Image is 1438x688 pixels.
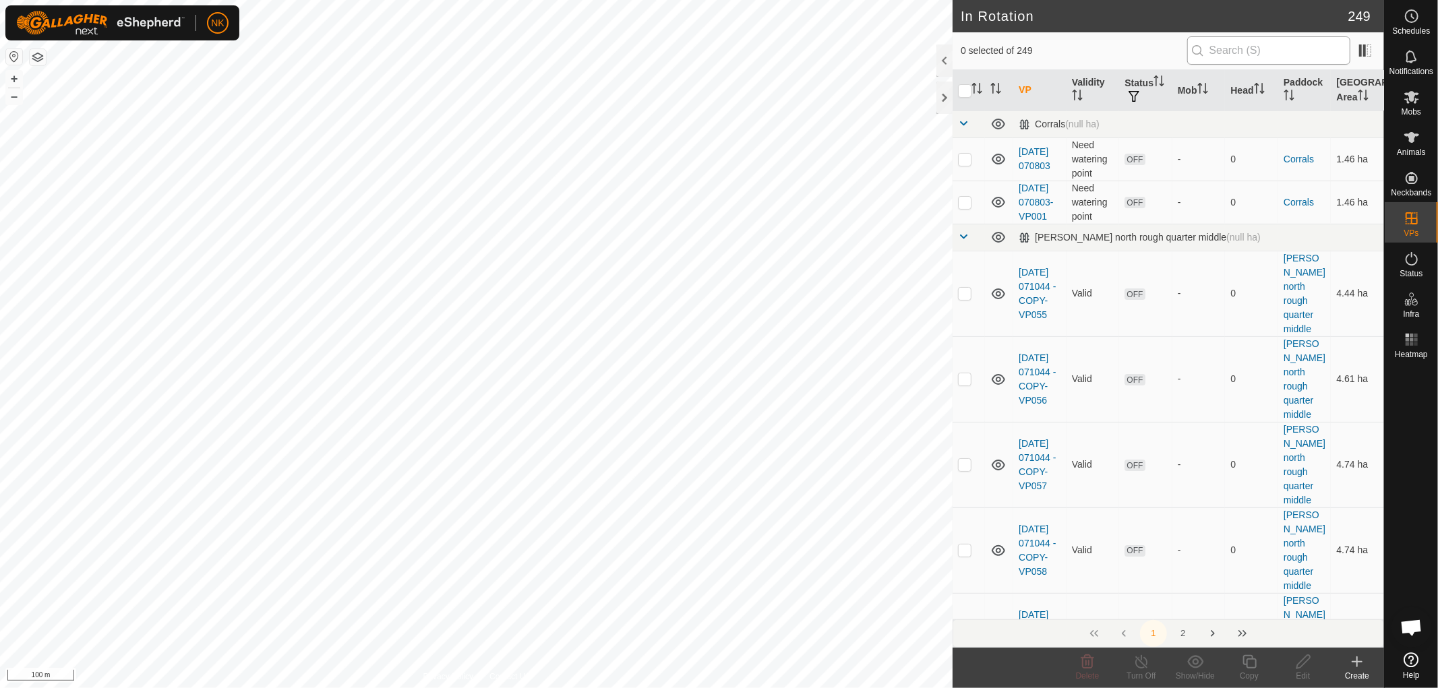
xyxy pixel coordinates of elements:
span: Heatmap [1395,350,1428,358]
td: Need watering point [1067,137,1120,181]
div: Open chat [1391,607,1432,648]
div: Edit [1276,670,1330,682]
td: 0 [1225,137,1278,181]
h2: In Rotation [961,8,1348,24]
div: [PERSON_NAME] north rough quarter middle [1019,232,1261,243]
td: Valid [1067,251,1120,336]
span: Notifications [1389,67,1433,75]
span: Schedules [1392,27,1430,35]
div: Corrals [1019,119,1100,130]
button: 1 [1140,620,1167,647]
p-sorticon: Activate to sort [1072,92,1083,102]
a: [PERSON_NAME] north rough quarter middle [1284,509,1325,591]
a: [PERSON_NAME] north rough quarter middle [1284,595,1325,677]
th: Paddock [1278,70,1331,111]
a: Contact Us [489,670,529,683]
span: OFF [1125,374,1145,385]
button: Last Page [1229,620,1256,647]
span: NK [211,16,224,30]
span: Status [1400,270,1422,278]
button: Map Layers [30,49,46,65]
th: VP [1013,70,1067,111]
a: [DATE] 071044 - COPY-VP057 [1019,438,1056,491]
span: VPs [1404,229,1418,237]
div: - [1178,458,1220,472]
td: 4.74 ha [1331,422,1384,507]
td: Valid [1067,422,1120,507]
p-sorticon: Activate to sort [1254,85,1265,96]
td: 1.46 ha [1331,137,1384,181]
a: [PERSON_NAME] north rough quarter middle [1284,338,1325,420]
div: - [1178,195,1220,210]
span: (null ha) [1065,119,1100,129]
div: - [1178,286,1220,301]
td: 0 [1225,422,1278,507]
a: Corrals [1284,197,1314,208]
span: OFF [1125,288,1145,300]
a: [DATE] 071044 - COPY-VP059 [1019,609,1056,662]
button: 2 [1170,620,1197,647]
td: 4.74 ha [1331,507,1384,593]
div: - [1178,152,1220,166]
div: Turn Off [1114,670,1168,682]
img: Gallagher Logo [16,11,185,35]
input: Search (S) [1187,36,1350,65]
span: Delete [1076,671,1100,681]
span: Mobs [1402,108,1421,116]
div: - [1178,543,1220,557]
a: [DATE] 071044 - COPY-VP055 [1019,267,1056,320]
th: Mob [1172,70,1226,111]
td: Valid [1067,507,1120,593]
button: Next Page [1199,620,1226,647]
span: Help [1403,671,1420,679]
span: 249 [1348,6,1371,26]
a: [DATE] 070803-VP001 [1019,183,1053,222]
div: - [1178,372,1220,386]
span: (null ha) [1226,232,1261,243]
button: – [6,88,22,104]
span: OFF [1125,460,1145,471]
span: Infra [1403,310,1419,318]
p-sorticon: Activate to sort [1284,92,1294,102]
td: 0 [1225,336,1278,422]
button: Reset Map [6,49,22,65]
a: Help [1385,647,1438,685]
span: OFF [1125,545,1145,557]
span: Animals [1397,148,1426,156]
span: 0 selected of 249 [961,44,1187,58]
td: Valid [1067,336,1120,422]
td: Need watering point [1067,181,1120,224]
td: 1.46 ha [1331,181,1384,224]
td: 0 [1225,251,1278,336]
a: Privacy Policy [423,670,474,683]
td: 0 [1225,507,1278,593]
th: Status [1119,70,1172,111]
a: [PERSON_NAME] north rough quarter middle [1284,424,1325,505]
td: 4.61 ha [1331,336,1384,422]
button: + [6,71,22,87]
td: 0 [1225,593,1278,679]
td: 4.44 ha [1331,251,1384,336]
a: [DATE] 070803 [1019,146,1050,171]
span: OFF [1125,197,1145,208]
p-sorticon: Activate to sort [1358,92,1369,102]
th: Head [1225,70,1278,111]
a: [DATE] 071044 - COPY-VP058 [1019,524,1056,577]
span: OFF [1125,154,1145,165]
div: Show/Hide [1168,670,1222,682]
a: [DATE] 071044 - COPY-VP056 [1019,352,1056,406]
a: [PERSON_NAME] north rough quarter middle [1284,253,1325,334]
td: Valid [1067,593,1120,679]
p-sorticon: Activate to sort [1154,77,1164,88]
p-sorticon: Activate to sort [971,85,982,96]
th: Validity [1067,70,1120,111]
p-sorticon: Activate to sort [990,85,1001,96]
th: [GEOGRAPHIC_DATA] Area [1331,70,1384,111]
p-sorticon: Activate to sort [1197,85,1208,96]
td: 4.74 ha [1331,593,1384,679]
span: Neckbands [1391,189,1431,197]
td: 0 [1225,181,1278,224]
a: Corrals [1284,154,1314,164]
div: Copy [1222,670,1276,682]
div: Create [1330,670,1384,682]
